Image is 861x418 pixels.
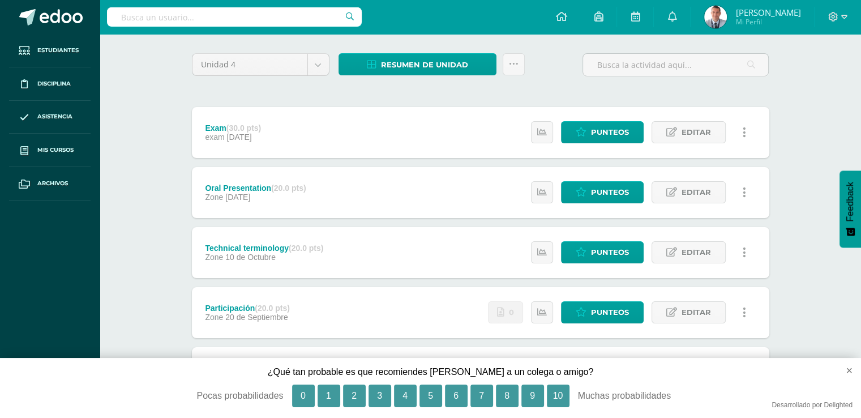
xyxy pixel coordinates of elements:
a: No se han realizado entregas [488,301,523,323]
button: 5 [419,385,442,407]
span: Estudiantes [37,46,79,55]
span: Zone [205,253,223,262]
span: [PERSON_NAME] [735,7,800,18]
a: Punteos [561,181,644,203]
span: Punteos [591,302,629,323]
span: Punteos [591,182,629,203]
div: Technical terminology [205,244,323,253]
button: 10, Muchas probabilidades [547,385,569,407]
a: Unidad 4 [192,54,329,75]
button: 6 [445,385,468,407]
span: Archivos [37,179,68,188]
button: 1 [318,385,340,407]
span: [DATE] [225,193,250,202]
a: Resumen de unidad [339,53,496,75]
span: Punteos [591,242,629,263]
input: Busca la actividad aquí... [583,54,768,76]
a: Archivos [9,167,91,201]
span: Mi Perfil [735,17,800,27]
span: Unidad 4 [201,54,299,75]
button: 3 [369,385,391,407]
span: Editar [682,122,711,143]
button: 2 [343,385,366,407]
a: Mis cursos [9,134,91,167]
a: Estudiantes [9,34,91,67]
a: Punteos [561,121,644,143]
span: exam [205,133,224,142]
div: Oral Presentation [205,184,306,193]
strong: (20.0 pts) [271,184,306,193]
button: 9 [521,385,544,407]
a: Punteos [561,301,644,323]
strong: (20.0 pts) [255,304,289,313]
button: 4 [394,385,417,407]
span: 0 [509,302,514,323]
img: e1ec876ff5460905ee238669eab8d537.png [704,6,727,28]
strong: (30.0 pts) [226,123,261,133]
span: Editar [682,242,711,263]
button: close survey [828,358,861,383]
button: 8 [496,385,519,407]
div: Exam [205,123,261,133]
span: Punteos [591,122,629,143]
button: 0, Pocas probabilidades [292,385,315,407]
strong: (20.0 pts) [289,244,323,253]
div: Pocas probabilidades [142,385,284,407]
a: Punteos [561,241,644,263]
span: Editar [682,182,711,203]
span: [DATE] [227,133,252,142]
input: Busca un usuario... [107,7,362,27]
span: 10 de Octubre [225,253,276,262]
button: Feedback - Mostrar encuesta [839,170,861,248]
span: Mis cursos [37,146,74,155]
span: Asistencia [37,112,72,121]
span: 20 de Septiembre [225,313,288,322]
div: Participación [205,304,289,313]
button: 7 [470,385,493,407]
a: Asistencia [9,101,91,134]
span: Feedback [845,182,855,221]
span: Resumen de unidad [381,54,468,75]
div: Muchas probabilidades [578,385,719,407]
a: Disciplina [9,67,91,101]
span: Zone [205,313,223,322]
span: Disciplina [37,79,71,88]
span: Editar [682,302,711,323]
span: Zone [205,193,223,202]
